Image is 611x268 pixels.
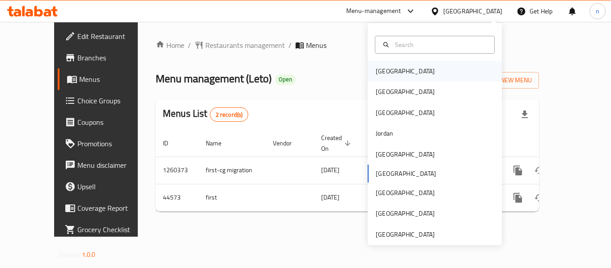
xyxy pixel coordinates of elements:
[58,47,156,68] a: Branches
[273,138,303,149] span: Vendor
[514,104,535,125] div: Export file
[210,111,248,119] span: 2 record(s)
[77,52,149,63] span: Branches
[443,6,502,16] div: [GEOGRAPHIC_DATA]
[529,187,550,208] button: Change Status
[77,160,149,170] span: Menu disclaimer
[77,95,149,106] span: Choice Groups
[58,68,156,90] a: Menus
[205,40,285,51] span: Restaurants management
[321,132,353,154] span: Created On
[507,160,529,181] button: more
[58,219,156,240] a: Grocery Checklist
[58,90,156,111] a: Choice Groups
[275,76,296,83] span: Open
[163,138,180,149] span: ID
[346,6,401,17] div: Menu-management
[470,72,539,89] button: Add New Menu
[58,154,156,176] a: Menu disclaimer
[156,40,184,51] a: Home
[77,138,149,149] span: Promotions
[79,74,149,85] span: Menus
[77,117,149,128] span: Coupons
[376,87,435,97] div: [GEOGRAPHIC_DATA]
[82,249,96,260] span: 1.0.0
[156,68,272,89] span: Menu management ( Leto )
[376,128,393,138] div: Jordan
[156,157,199,184] td: 1260373
[477,75,532,86] span: Add New Menu
[376,149,435,159] div: [GEOGRAPHIC_DATA]
[195,40,285,51] a: Restaurants management
[275,74,296,85] div: Open
[59,249,81,260] span: Version:
[376,208,435,218] div: [GEOGRAPHIC_DATA]
[58,176,156,197] a: Upsell
[77,31,149,42] span: Edit Restaurant
[376,108,435,118] div: [GEOGRAPHIC_DATA]
[306,40,327,51] span: Menus
[58,26,156,47] a: Edit Restaurant
[391,40,489,50] input: Search
[596,6,599,16] span: n
[321,191,339,203] span: [DATE]
[188,40,191,51] li: /
[77,181,149,192] span: Upsell
[58,197,156,219] a: Coverage Report
[376,230,435,239] div: [GEOGRAPHIC_DATA]
[376,188,435,198] div: [GEOGRAPHIC_DATA]
[77,224,149,235] span: Grocery Checklist
[376,66,435,76] div: [GEOGRAPHIC_DATA]
[156,184,199,211] td: 44573
[210,107,249,122] div: Total records count
[199,184,266,211] td: first
[58,111,156,133] a: Coupons
[206,138,233,149] span: Name
[321,164,339,176] span: [DATE]
[156,40,539,51] nav: breadcrumb
[58,133,156,154] a: Promotions
[199,157,266,184] td: first-cg migration
[77,203,149,213] span: Coverage Report
[507,187,529,208] button: more
[163,107,248,122] h2: Menus List
[289,40,292,51] li: /
[529,160,550,181] button: Change Status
